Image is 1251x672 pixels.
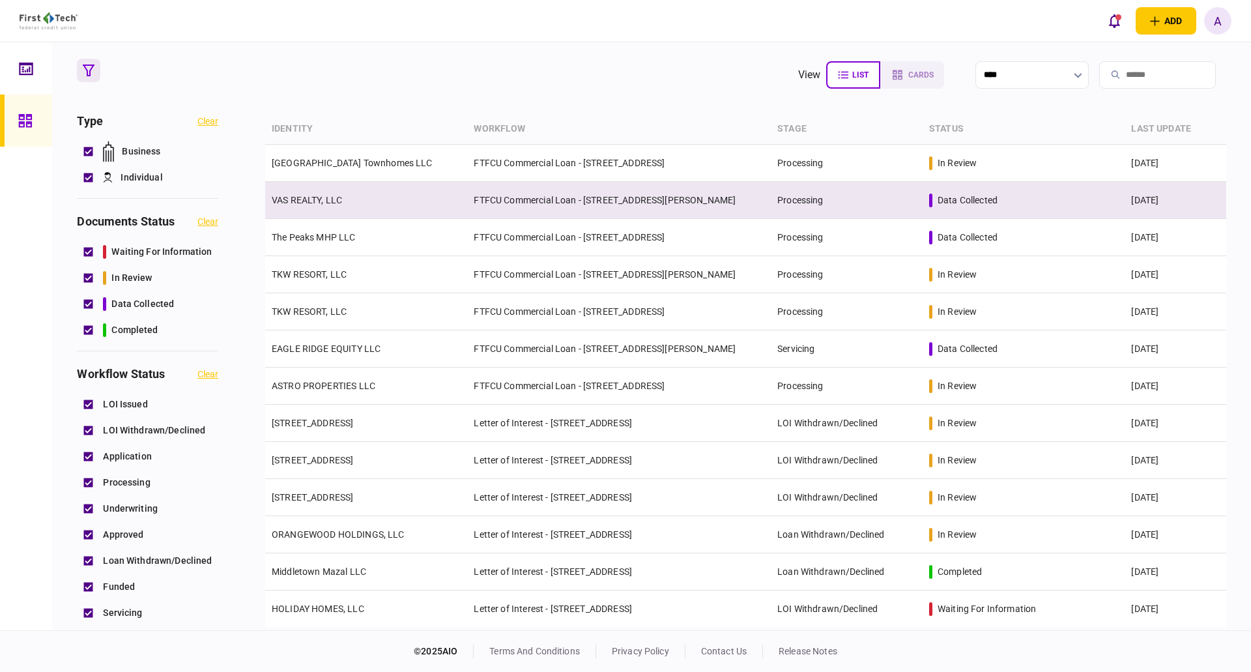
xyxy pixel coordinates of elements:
td: FTFCU Commercial Loan - [STREET_ADDRESS] [467,368,771,405]
th: identity [265,114,467,145]
td: Loan Withdrawn/Declined [771,516,923,553]
td: [DATE] [1125,405,1226,442]
td: [DATE] [1125,442,1226,479]
a: [GEOGRAPHIC_DATA] Townhomes LLC [272,158,433,168]
span: Processing [103,476,150,489]
td: Processing [771,182,923,219]
span: cards [908,70,934,80]
td: LOI Withdrawn/Declined [771,442,923,479]
div: in review [938,416,977,430]
span: Servicing [103,606,142,620]
div: data collected [938,231,998,244]
td: [DATE] [1125,553,1226,591]
span: LOI Issued [103,398,147,411]
a: contact us [701,646,747,656]
span: Underwriting [103,502,158,516]
a: TKW RESORT, LLC [272,269,347,280]
div: data collected [938,342,998,355]
td: LOI Withdrawn/Declined [771,479,923,516]
a: VAS REALTY, LLC [272,195,342,205]
span: data collected [111,297,174,311]
button: A [1204,7,1231,35]
a: Middletown Mazal LLC [272,566,366,577]
span: waiting for information [111,245,212,259]
a: HOLIDAY HOMES, LLC [272,604,364,614]
span: Loan Withdrawn/Declined [103,554,212,568]
th: workflow [467,114,771,145]
div: view [798,67,821,83]
span: list [852,70,869,80]
span: Application [103,450,151,463]
button: cards [880,61,944,89]
a: The Peaks MHP LLC [272,232,356,242]
button: clear [197,369,218,379]
button: clear [197,116,218,126]
div: in review [938,491,977,504]
button: list [826,61,880,89]
td: FTFCU Commercial Loan - [STREET_ADDRESS][PERSON_NAME] [467,182,771,219]
div: waiting for information [938,602,1036,615]
h3: Type [77,115,103,127]
td: Letter of Interest - [STREET_ADDRESS] [467,479,771,516]
a: [STREET_ADDRESS] [272,455,353,465]
td: Processing [771,145,923,182]
h3: documents status [77,216,175,227]
td: FTFCU Commercial Loan - [STREET_ADDRESS] [467,145,771,182]
td: Processing [771,256,923,293]
span: Individual [121,171,162,184]
td: [DATE] [1125,516,1226,553]
td: [DATE] [1125,256,1226,293]
a: privacy policy [612,646,669,656]
button: open adding identity options [1136,7,1196,35]
td: [DATE] [1125,368,1226,405]
a: [STREET_ADDRESS] [272,418,353,428]
span: Business [122,145,160,158]
h3: workflow status [77,368,165,380]
div: in review [938,268,977,281]
th: last update [1125,114,1226,145]
span: Approved [103,528,143,542]
div: in review [938,528,977,541]
a: EAGLE RIDGE EQUITY LLC [272,343,381,354]
td: [DATE] [1125,182,1226,219]
a: ORANGEWOOD HOLDINGS, LLC [272,529,405,540]
th: stage [771,114,923,145]
span: Funded [103,580,135,594]
a: release notes [779,646,837,656]
td: FTFCU Commercial Loan - [STREET_ADDRESS] [467,219,771,256]
td: Processing [771,219,923,256]
div: in review [938,379,977,392]
span: in review [111,271,152,285]
td: [DATE] [1125,479,1226,516]
td: FTFCU Commercial Loan - [STREET_ADDRESS][PERSON_NAME] [467,256,771,293]
td: Letter of Interest - [STREET_ADDRESS] [467,516,771,553]
td: [DATE] [1125,330,1226,368]
td: LOI Withdrawn/Declined [771,591,923,628]
a: TKW RESORT, LLC [272,306,347,317]
div: in review [938,454,977,467]
div: in review [938,156,977,169]
td: Letter of Interest - [STREET_ADDRESS] [467,553,771,591]
td: [DATE] [1125,591,1226,628]
span: LOI Withdrawn/Declined [103,424,205,437]
td: [DATE] [1125,219,1226,256]
div: in review [938,305,977,318]
button: clear [197,216,218,227]
td: Letter of Interest - [STREET_ADDRESS] [467,591,771,628]
a: [STREET_ADDRESS] [272,492,353,503]
td: Processing [771,368,923,405]
td: [DATE] [1125,145,1226,182]
td: LOI Withdrawn/Declined [771,405,923,442]
div: completed [938,565,982,578]
span: completed [111,323,158,337]
td: FTFCU Commercial Loan - [STREET_ADDRESS] [467,293,771,330]
th: status [923,114,1125,145]
button: open notifications list [1100,7,1128,35]
a: terms and conditions [489,646,580,656]
td: Servicing [771,330,923,368]
a: ASTRO PROPERTIES LLC [272,381,375,391]
div: © 2025 AIO [414,645,474,658]
img: client company logo [20,12,78,29]
td: [DATE] [1125,293,1226,330]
